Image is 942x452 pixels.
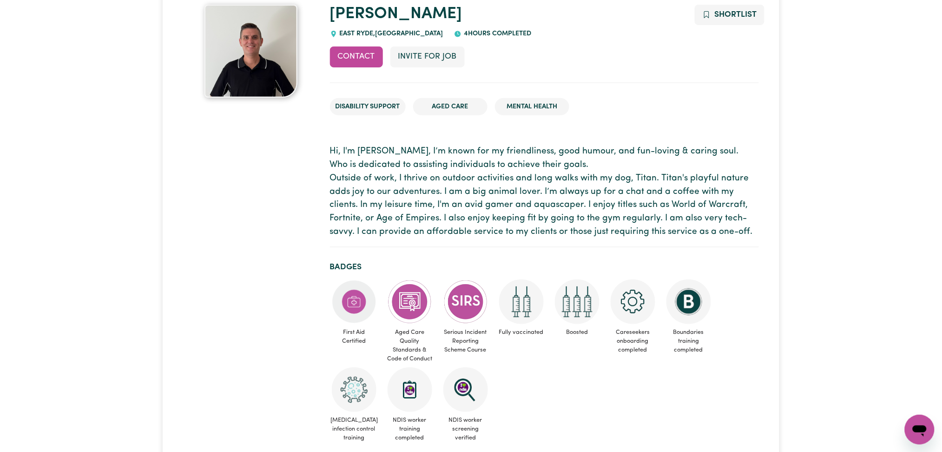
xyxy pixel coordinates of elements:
img: Care and support worker has completed First Aid Certification [332,279,376,324]
button: Add to shortlist [695,5,765,25]
img: CS Academy: Introduction to NDIS Worker Training course completed [388,367,432,412]
span: [MEDICAL_DATA] infection control training [330,412,378,446]
img: CS Academy: Aged Care Quality Standards & Code of Conduct course completed [388,279,432,324]
span: Serious Incident Reporting Scheme Course [441,324,490,359]
h2: Badges [330,262,759,272]
span: First Aid Certified [330,324,378,349]
img: CS Academy: Boundaries in care and support work course completed [666,279,711,324]
img: NDIS Worker Screening Verified [443,367,488,412]
button: Contact [330,47,383,67]
span: Boundaries training completed [665,324,713,359]
button: Invite for Job [390,47,465,67]
span: Boosted [553,324,601,340]
li: Aged Care [413,98,487,116]
span: Shortlist [714,11,757,19]
span: Careseekers onboarding completed [609,324,657,359]
li: Disability Support [330,98,406,116]
img: Care and support worker has received 2 doses of COVID-19 vaccine [499,279,544,324]
li: Mental Health [495,98,569,116]
img: CS Academy: COVID-19 Infection Control Training course completed [332,367,376,412]
p: Hi, I'm [PERSON_NAME], I’m known for my friendliness, good humour, and fun-loving & caring soul. ... [330,145,759,239]
span: NDIS worker screening verified [441,412,490,446]
img: Care and support worker has received booster dose of COVID-19 vaccination [555,279,599,324]
span: Aged Care Quality Standards & Code of Conduct [386,324,434,367]
iframe: Button to launch messaging window [905,415,935,445]
span: 4 hours completed [461,30,531,37]
img: CS Academy: Careseekers Onboarding course completed [611,279,655,324]
a: [PERSON_NAME] [330,6,462,22]
a: Aaron's profile picture' [183,5,319,98]
img: Aaron [204,5,297,98]
span: EAST RYDE , [GEOGRAPHIC_DATA] [337,30,443,37]
span: NDIS worker training completed [386,412,434,446]
span: Fully vaccinated [497,324,546,340]
img: CS Academy: Serious Incident Reporting Scheme course completed [443,279,488,324]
